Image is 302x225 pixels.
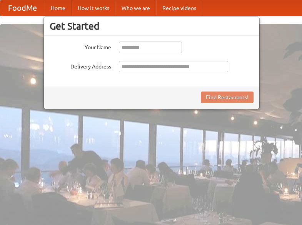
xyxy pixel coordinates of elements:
[156,0,202,16] a: Recipe videos
[50,20,254,32] h3: Get Started
[50,61,111,70] label: Delivery Address
[0,0,45,16] a: FoodMe
[72,0,115,16] a: How it works
[45,0,72,16] a: Home
[201,92,254,103] button: Find Restaurants!
[50,42,111,51] label: Your Name
[115,0,156,16] a: Who we are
